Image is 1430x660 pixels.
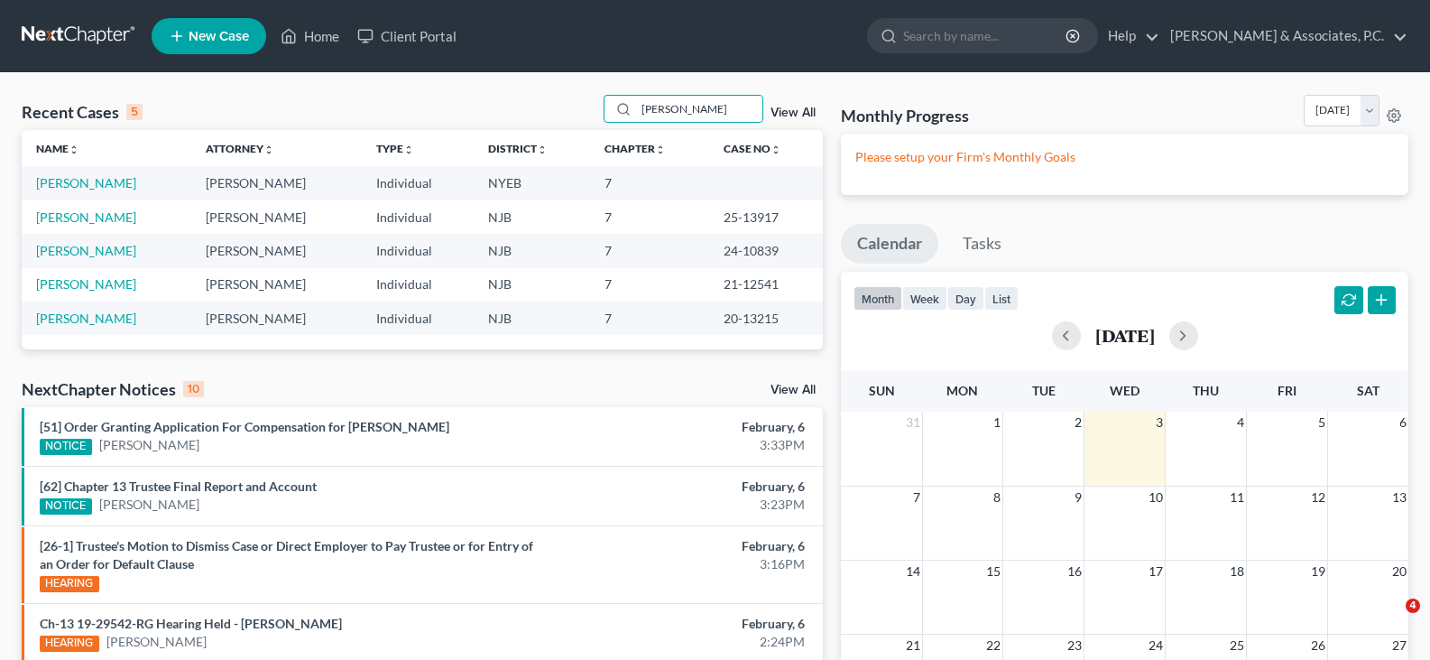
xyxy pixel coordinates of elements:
[99,496,199,514] a: [PERSON_NAME]
[474,234,590,267] td: NJB
[1228,635,1246,656] span: 25
[1073,412,1084,433] span: 2
[946,383,978,398] span: Mon
[984,561,1002,582] span: 15
[1398,412,1408,433] span: 6
[709,234,824,267] td: 24-10839
[36,276,136,292] a: [PERSON_NAME]
[362,302,474,335] td: Individual
[376,142,414,155] a: Typeunfold_more
[904,412,922,433] span: 31
[40,538,533,572] a: [26-1] Trustee's Motion to Dismiss Case or Direct Employer to Pay Trustee or for Entry of an Orde...
[841,224,938,264] a: Calendar
[474,268,590,302] td: NJB
[272,20,348,52] a: Home
[36,243,136,258] a: [PERSON_NAME]
[984,635,1002,656] span: 22
[1235,412,1246,433] span: 4
[562,633,805,651] div: 2:24PM
[770,107,816,119] a: View All
[1147,635,1165,656] span: 24
[22,378,204,400] div: NextChapter Notices
[1110,383,1139,398] span: Wed
[191,302,361,335] td: [PERSON_NAME]
[947,286,984,311] button: day
[709,200,824,234] td: 25-13917
[1147,487,1165,508] span: 10
[1161,20,1407,52] a: [PERSON_NAME] & Associates, P.C.
[106,633,207,651] a: [PERSON_NAME]
[904,561,922,582] span: 14
[348,20,466,52] a: Client Portal
[1278,383,1296,398] span: Fri
[724,142,781,155] a: Case Nounfold_more
[590,302,709,335] td: 7
[1228,561,1246,582] span: 18
[69,144,79,155] i: unfold_more
[126,104,143,120] div: 5
[590,268,709,302] td: 7
[562,418,805,436] div: February, 6
[36,311,136,326] a: [PERSON_NAME]
[853,286,902,311] button: month
[1228,487,1246,508] span: 11
[709,302,824,335] td: 20-13215
[40,616,342,631] a: Ch-13 19-29542-RG Hearing Held - [PERSON_NAME]
[403,144,414,155] i: unfold_more
[1369,599,1412,642] iframe: Intercom live chat
[40,419,449,434] a: [51] Order Granting Application For Compensation for [PERSON_NAME]
[562,478,805,496] div: February, 6
[562,436,805,454] div: 3:33PM
[191,200,361,234] td: [PERSON_NAME]
[183,381,204,397] div: 10
[362,234,474,267] td: Individual
[191,268,361,302] td: [PERSON_NAME]
[362,200,474,234] td: Individual
[590,234,709,267] td: 7
[1193,383,1219,398] span: Thu
[1099,20,1159,52] a: Help
[562,496,805,514] div: 3:23PM
[537,144,548,155] i: unfold_more
[636,96,762,122] input: Search by name...
[40,439,92,455] div: NOTICE
[1066,561,1084,582] span: 16
[1357,383,1379,398] span: Sat
[984,286,1019,311] button: list
[902,286,947,311] button: week
[1073,487,1084,508] span: 9
[992,412,1002,433] span: 1
[1066,635,1084,656] span: 23
[562,555,805,573] div: 3:16PM
[770,384,816,396] a: View All
[36,142,79,155] a: Nameunfold_more
[1154,412,1165,433] span: 3
[869,383,895,398] span: Sun
[1309,561,1327,582] span: 19
[992,487,1002,508] span: 8
[40,498,92,515] div: NOTICE
[770,144,781,155] i: unfold_more
[191,234,361,267] td: [PERSON_NAME]
[362,166,474,200] td: Individual
[474,302,590,335] td: NJB
[22,101,143,123] div: Recent Cases
[263,144,274,155] i: unfold_more
[1316,412,1327,433] span: 5
[562,537,805,555] div: February, 6
[1309,635,1327,656] span: 26
[1309,487,1327,508] span: 12
[1406,599,1420,613] span: 4
[709,268,824,302] td: 21-12541
[474,200,590,234] td: NJB
[946,224,1018,264] a: Tasks
[562,615,805,633] div: February, 6
[40,636,99,652] div: HEARING
[590,200,709,234] td: 7
[36,175,136,191] a: [PERSON_NAME]
[855,148,1394,166] p: Please setup your Firm's Monthly Goals
[189,30,249,43] span: New Case
[1095,326,1155,345] h2: [DATE]
[488,142,548,155] a: Districtunfold_more
[474,166,590,200] td: NYEB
